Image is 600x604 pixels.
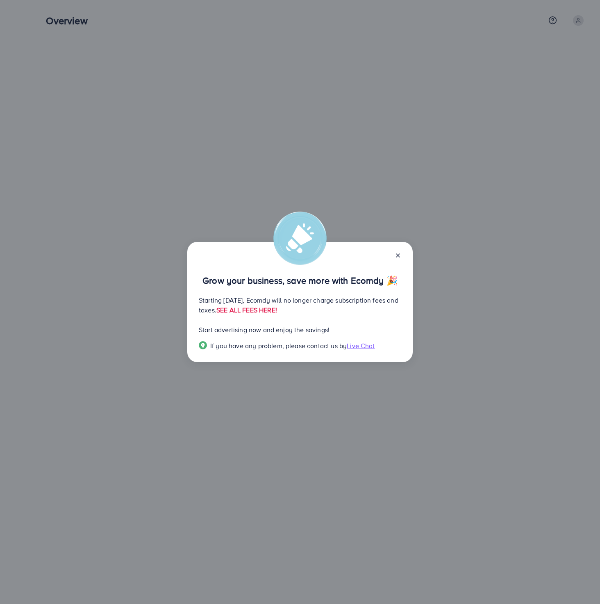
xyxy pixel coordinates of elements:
p: Grow your business, save more with Ecomdy 🎉 [199,276,401,285]
img: alert [273,212,327,265]
img: Popup guide [199,341,207,349]
a: SEE ALL FEES HERE! [216,305,277,315]
p: Starting [DATE], Ecomdy will no longer charge subscription fees and taxes. [199,295,401,315]
span: Live Chat [347,341,375,350]
p: Start advertising now and enjoy the savings! [199,325,401,335]
span: If you have any problem, please contact us by [210,341,347,350]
